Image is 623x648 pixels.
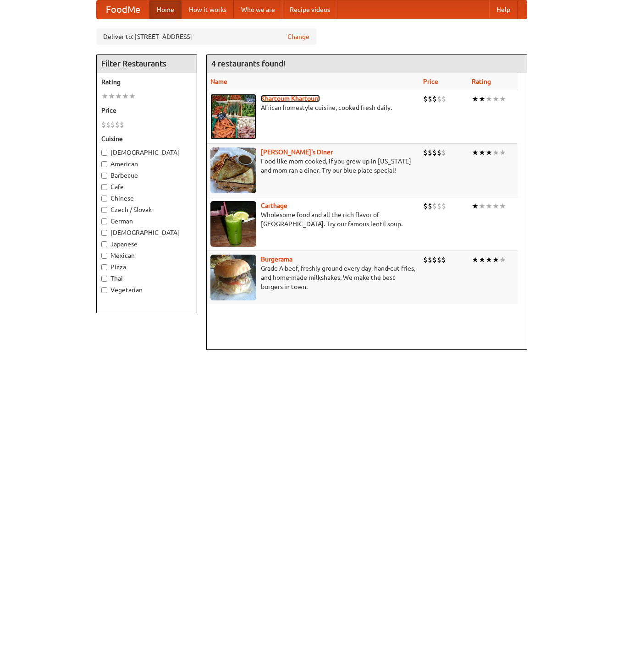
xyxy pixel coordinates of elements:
li: $ [101,120,106,130]
li: $ [423,201,428,211]
a: FoodMe [97,0,149,19]
label: Vegetarian [101,285,192,294]
input: Japanese [101,241,107,247]
li: $ [106,120,110,130]
li: ★ [485,147,492,158]
input: [DEMOGRAPHIC_DATA] [101,150,107,156]
li: ★ [499,94,506,104]
a: Rating [472,78,491,85]
h4: Filter Restaurants [97,54,197,73]
input: Vegetarian [101,287,107,293]
li: $ [437,94,441,104]
li: ★ [472,94,479,104]
li: ★ [108,91,115,101]
label: Barbecue [101,171,192,180]
label: Chinese [101,194,192,203]
li: ★ [492,201,499,211]
label: [DEMOGRAPHIC_DATA] [101,148,192,157]
h5: Rating [101,77,192,87]
li: $ [432,201,437,211]
li: $ [441,147,446,158]
li: $ [110,120,115,130]
li: ★ [492,255,499,265]
li: $ [441,94,446,104]
label: Japanese [101,240,192,249]
p: Food like mom cooked, if you grew up in [US_STATE] and mom ran a diner. Try our blue plate special! [210,157,416,175]
a: Name [210,78,227,85]
p: Wholesome food and all the rich flavor of [GEOGRAPHIC_DATA]. Try our famous lentil soup. [210,210,416,229]
li: ★ [479,201,485,211]
input: Czech / Slovak [101,207,107,213]
div: Deliver to: [STREET_ADDRESS] [96,28,316,45]
li: $ [437,255,441,265]
input: Cafe [101,184,107,190]
label: [DEMOGRAPHIC_DATA] [101,228,192,237]
img: burgerama.jpg [210,255,256,300]
li: $ [115,120,120,130]
input: [DEMOGRAPHIC_DATA] [101,230,107,236]
li: ★ [472,147,479,158]
li: $ [437,201,441,211]
li: $ [428,201,432,211]
li: $ [432,147,437,158]
a: Khartoum Khartoum [261,95,320,102]
li: $ [441,201,446,211]
li: $ [120,120,124,130]
a: Change [287,32,309,41]
li: ★ [129,91,136,101]
li: ★ [479,94,485,104]
a: [PERSON_NAME]'s Diner [261,148,333,156]
label: German [101,217,192,226]
label: American [101,159,192,169]
li: ★ [101,91,108,101]
li: ★ [492,147,499,158]
ng-pluralize: 4 restaurants found! [211,59,286,68]
label: Pizza [101,262,192,272]
li: $ [441,255,446,265]
a: Home [149,0,182,19]
a: Carthage [261,202,287,209]
li: $ [432,255,437,265]
h5: Cuisine [101,134,192,143]
label: Czech / Slovak [101,205,192,214]
input: American [101,161,107,167]
a: Recipe videos [282,0,337,19]
h5: Price [101,106,192,115]
li: ★ [499,255,506,265]
a: Help [489,0,518,19]
input: Thai [101,276,107,282]
a: Burgerama [261,256,292,263]
li: ★ [122,91,129,101]
li: ★ [499,147,506,158]
li: ★ [472,255,479,265]
li: $ [423,255,428,265]
li: ★ [115,91,122,101]
input: German [101,218,107,224]
p: African homestyle cuisine, cooked fresh daily. [210,103,416,112]
p: Grade A beef, freshly ground every day, hand-cut fries, and home-made milkshakes. We make the bes... [210,264,416,291]
li: $ [428,255,432,265]
li: ★ [492,94,499,104]
li: $ [432,94,437,104]
li: $ [428,147,432,158]
label: Thai [101,274,192,283]
li: ★ [485,255,492,265]
a: How it works [182,0,234,19]
li: ★ [499,201,506,211]
li: $ [423,94,428,104]
input: Mexican [101,253,107,259]
img: khartoum.jpg [210,94,256,140]
li: $ [428,94,432,104]
li: ★ [479,147,485,158]
input: Chinese [101,196,107,201]
img: carthage.jpg [210,201,256,247]
img: sallys.jpg [210,147,256,193]
li: ★ [479,255,485,265]
input: Pizza [101,264,107,270]
label: Mexican [101,251,192,260]
a: Who we are [234,0,282,19]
